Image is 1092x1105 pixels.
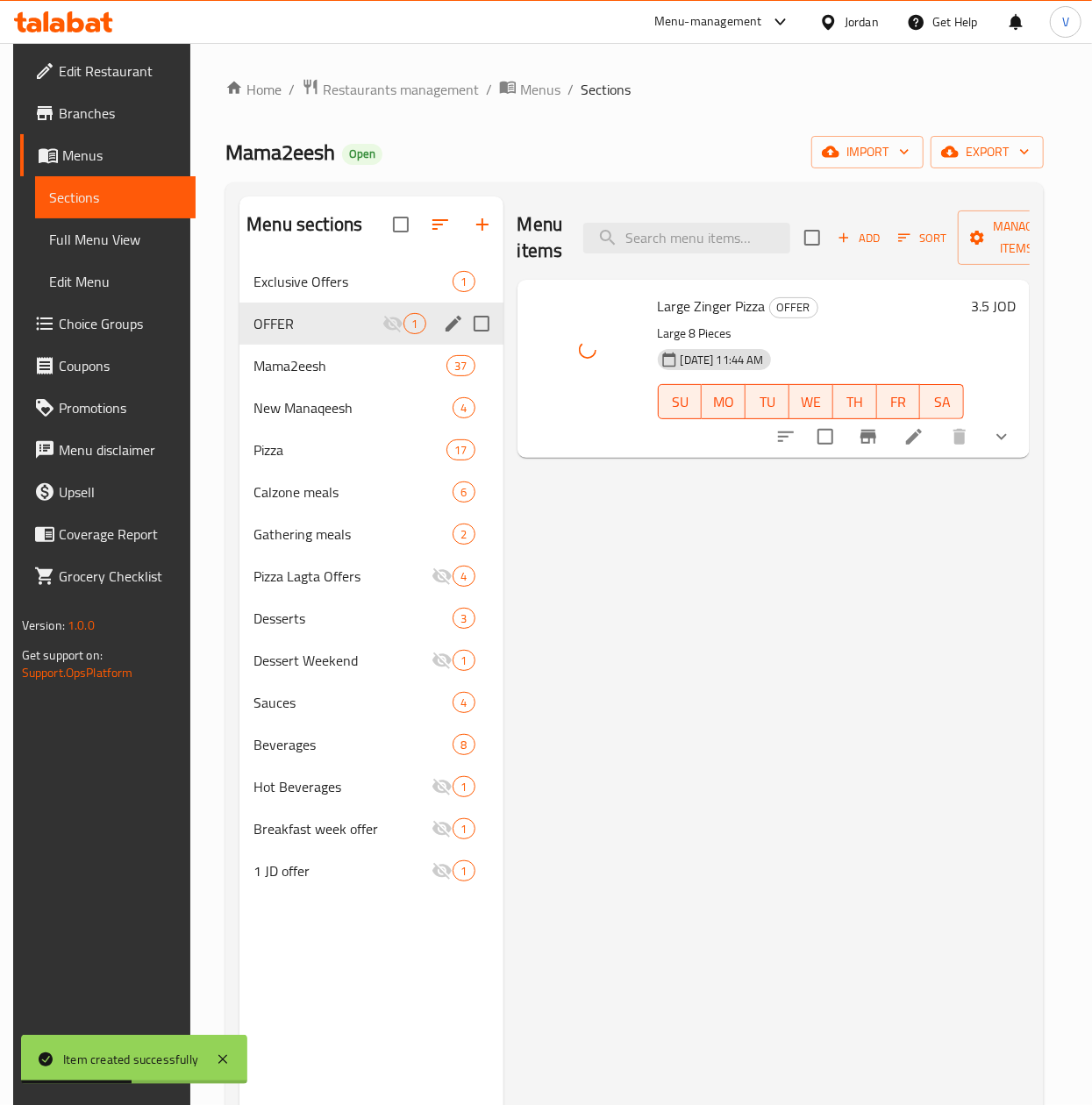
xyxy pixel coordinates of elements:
[59,397,182,418] span: Promotions
[253,734,453,755] span: Beverages
[453,779,474,795] span: 1
[432,650,453,671] svg: Inactive section
[903,426,924,447] a: Edit menu item
[453,481,475,503] div: items
[239,387,503,429] div: New Manaqeesh4
[253,566,432,587] span: Pizza Lagta Offers
[453,610,474,627] span: 3
[323,79,479,100] span: Restaurants management
[461,203,503,246] button: Add section
[927,389,957,415] span: SA
[746,384,789,419] button: TU
[382,206,419,243] span: Select all sections
[342,144,382,165] div: Open
[225,132,335,172] span: Mama2eesh
[432,818,453,839] svg: Inactive section
[253,313,382,334] span: OFFER
[709,389,739,415] span: MO
[239,555,503,597] div: Pizza Lagta Offers4
[453,821,474,838] span: 1
[20,429,196,471] a: Menu disclaimer
[253,355,446,376] span: Mama2eesh
[239,639,503,681] div: Dessert Weekend1
[382,313,403,334] svg: Inactive section
[845,12,879,32] div: Jordan
[239,513,503,555] div: Gathering meals2
[971,294,1016,318] h6: 3.5 JOD
[59,355,182,376] span: Coupons
[253,818,432,839] div: Breakfast week offer
[253,776,432,797] span: Hot Beverages
[49,187,182,208] span: Sections
[945,141,1030,163] span: export
[453,692,475,713] div: items
[833,384,877,419] button: TH
[22,614,65,637] span: Version:
[658,323,965,345] p: Large 8 Pieces
[239,471,503,513] div: Calzone meals6
[20,50,196,92] a: Edit Restaurant
[20,387,196,429] a: Promotions
[239,253,503,899] nav: Menu sections
[811,136,924,168] button: import
[225,78,1044,101] nav: breadcrumb
[22,644,103,667] span: Get support on:
[702,384,746,419] button: MO
[453,608,475,629] div: items
[674,352,771,368] span: [DATE] 11:44 AM
[239,345,503,387] div: Mama2eesh37
[49,229,182,250] span: Full Menu View
[991,426,1012,447] svg: Show Choices
[253,524,453,545] div: Gathering meals
[789,384,833,419] button: WE
[20,303,196,345] a: Choice Groups
[447,358,474,374] span: 37
[453,524,475,545] div: items
[20,471,196,513] a: Upsell
[658,384,703,419] button: SU
[581,79,631,100] span: Sections
[253,692,453,713] span: Sauces
[486,79,492,100] li: /
[453,484,474,501] span: 6
[239,724,503,766] div: Beverages8
[453,652,474,669] span: 1
[59,439,182,460] span: Menu disclaimer
[517,211,563,264] h2: Menu items
[20,555,196,597] a: Grocery Checklist
[239,260,503,303] div: Exclusive Offers1
[49,271,182,292] span: Edit Menu
[887,225,958,252] span: Sort items
[253,608,453,629] span: Desserts
[253,481,453,503] span: Calzone meals
[453,400,474,417] span: 4
[239,429,503,471] div: Pizza17
[499,78,560,101] a: Menus
[447,442,474,459] span: 17
[253,650,432,671] span: Dessert Weekend
[796,389,826,415] span: WE
[939,416,981,458] button: delete
[253,860,432,881] span: 1 JD offer
[419,203,461,246] span: Sort sections
[22,661,133,684] a: Support.OpsPlatform
[253,271,453,292] span: Exclusive Offers
[835,228,882,248] span: Add
[520,79,560,100] span: Menus
[972,216,1061,260] span: Manage items
[253,439,446,460] span: Pizza
[239,303,503,345] div: OFFER1edit
[847,416,889,458] button: Branch-specific-item
[432,776,453,797] svg: Inactive section
[453,863,474,880] span: 1
[666,389,696,415] span: SU
[770,297,817,317] span: OFFER
[807,418,844,455] span: Select to update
